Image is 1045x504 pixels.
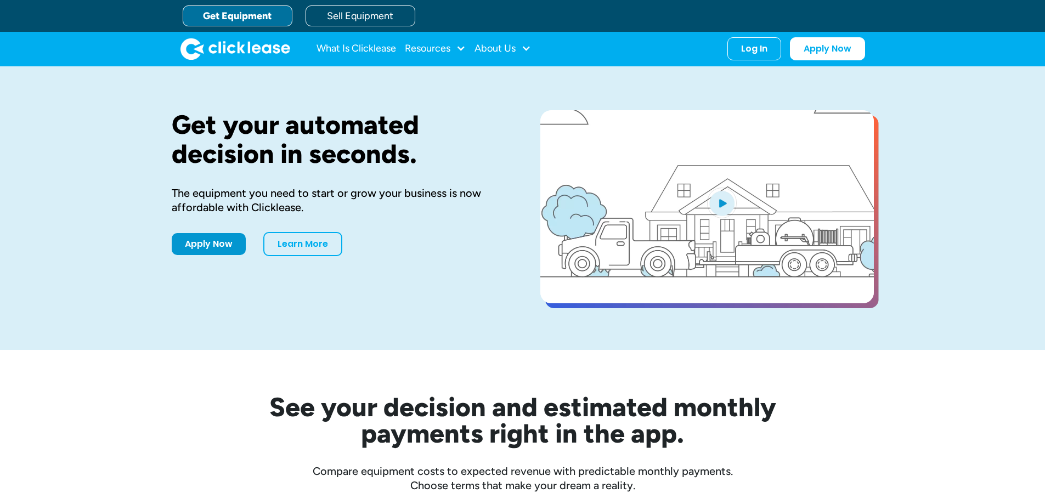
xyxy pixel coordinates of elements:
[540,110,874,303] a: open lightbox
[183,5,292,26] a: Get Equipment
[317,38,396,60] a: What Is Clicklease
[172,186,505,214] div: The equipment you need to start or grow your business is now affordable with Clicklease.
[216,394,830,446] h2: See your decision and estimated monthly payments right in the app.
[707,188,737,218] img: Blue play button logo on a light blue circular background
[180,38,290,60] img: Clicklease logo
[172,110,505,168] h1: Get your automated decision in seconds.
[180,38,290,60] a: home
[306,5,415,26] a: Sell Equipment
[172,233,246,255] a: Apply Now
[405,38,466,60] div: Resources
[475,38,531,60] div: About Us
[263,232,342,256] a: Learn More
[741,43,767,54] div: Log In
[790,37,865,60] a: Apply Now
[172,464,874,492] div: Compare equipment costs to expected revenue with predictable monthly payments. Choose terms that ...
